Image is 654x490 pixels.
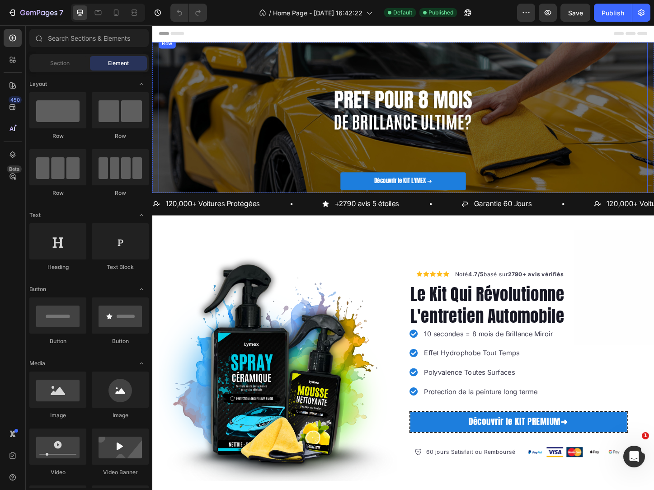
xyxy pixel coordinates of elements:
[642,432,649,439] span: 1
[428,9,453,17] span: Published
[568,9,583,17] span: Save
[269,8,271,18] span: /
[594,4,632,22] button: Publish
[342,421,450,435] span: Découvrir le KIT PREMIUM
[327,265,445,274] p: Noté basé sur
[393,9,412,17] span: Default
[294,391,433,401] p: Protection de la peinture long terme
[9,16,24,24] div: Row
[29,468,86,476] div: Video
[134,282,149,297] span: Toggle open
[203,159,339,178] a: Découvrir le KIT LYMEX ➔
[92,189,149,197] div: Row
[296,457,393,466] p: 60 jours Satisfait ou Remboursé
[279,418,513,440] a: Découvrir le KIT PREMIUM➜
[170,4,207,22] div: Undo/Redo
[240,165,303,173] p: Découvrir le KIT LYMEX ➔
[29,337,86,345] div: Button
[92,468,149,476] div: Video Banner
[294,349,433,360] p: Effet Hydrophobe Tout Temps
[560,4,590,22] button: Save
[385,265,445,273] strong: 2790+ avis vérifiés
[602,8,624,18] div: Publish
[152,25,654,490] iframe: Design area
[29,132,86,140] div: Row
[14,188,117,199] p: 120,000+ Voitures Protégées
[92,337,149,345] div: Button
[623,446,645,467] iframe: Intercom live chat
[134,77,149,91] span: Toggle open
[442,421,450,435] strong: ➜
[491,188,593,199] p: 120,000+ Voitures Protégées
[342,265,358,273] strong: 4.7/5
[405,456,508,467] img: 495611768014373769-47762bdc-c92b-46d1-973d-50401e2847fe.png
[92,411,149,419] div: Image
[92,263,149,271] div: Text Block
[29,189,86,197] div: Row
[92,132,149,140] div: Row
[29,29,149,47] input: Search Sections & Elements
[9,96,22,104] div: 450
[29,411,86,419] div: Image
[29,80,47,88] span: Layout
[198,188,267,199] p: +2790 avis 5 étoiles
[348,188,411,199] p: Garantie 60 Jours
[134,208,149,222] span: Toggle open
[50,59,70,67] span: Section
[278,278,514,327] h2: Le Kit Qui Révolutionne L'entretien Automobile
[29,263,86,271] div: Heading
[108,59,129,67] span: Element
[29,359,45,367] span: Media
[59,7,63,18] p: 7
[294,370,433,381] p: Polyvalence Toutes Surfaces
[4,4,67,22] button: 7
[29,211,41,219] span: Text
[273,8,362,18] span: Home Page - [DATE] 16:42:22
[134,356,149,371] span: Toggle open
[29,285,46,293] span: Button
[294,328,433,339] p: 10 secondes = 8 mois de Brillance Miroir
[7,165,22,173] div: Beta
